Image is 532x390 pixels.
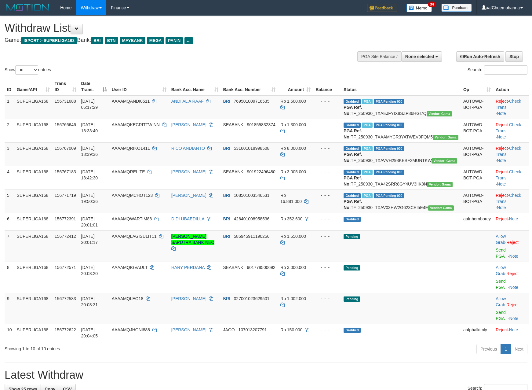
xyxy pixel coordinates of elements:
span: · [496,265,506,276]
th: Trans ID: activate to sort column ascending [52,78,79,95]
span: [DATE] 18:39:36 [81,146,98,157]
td: · [493,262,529,293]
span: AAAAMQRELITE [112,169,145,174]
span: AAAAMQLEO18 [112,296,144,301]
span: 156771719 [55,193,76,198]
span: [DATE] 20:03:31 [81,296,98,307]
span: 156772622 [55,327,76,332]
span: Grabbed [344,193,361,198]
label: Search: [468,65,527,75]
td: · [493,293,529,324]
span: [DATE] 20:04:05 [81,327,98,338]
td: SUPERLIGA168 [14,262,52,293]
span: BRI [223,146,230,151]
div: - - - [315,216,339,222]
span: Grabbed [344,99,361,104]
td: TF_250930_TXAEJFYIX8SZP86HGI7Q [341,95,461,119]
a: Reject [496,122,508,127]
span: [DATE] 20:03:20 [81,265,98,276]
span: Copy 108501003546531 to clipboard [234,193,270,198]
div: - - - [315,122,339,128]
span: BRI [223,216,230,221]
th: Action [493,78,529,95]
td: · · [493,142,529,166]
select: Showentries [15,65,38,75]
span: [DATE] 20:01:01 [81,216,98,227]
a: Next [511,344,527,354]
span: Rp 150.000 [280,327,302,332]
a: Note [509,316,519,321]
a: Send PGA [496,248,506,259]
span: Pending [344,234,360,239]
th: Bank Acc. Name: activate to sort column ascending [169,78,221,95]
span: Vendor URL: https://trx31.1velocity.biz [427,111,452,116]
span: Copy 027001023629501 to clipboard [234,296,270,301]
a: HARY PERDANA [171,265,205,270]
div: - - - [315,233,339,239]
td: · [493,230,529,262]
h1: Latest Withdraw [5,369,527,381]
span: AAAAMQIGVAULT [112,265,148,270]
span: AAAAMQKECRITTWINN [112,122,160,127]
a: [PERSON_NAME] [171,296,206,301]
span: SEABANK [223,265,243,270]
img: MOTION_logo.png [5,3,51,12]
b: PGA Ref. No: [344,105,362,116]
td: SUPERLIGA168 [14,119,52,142]
td: AUTOWD-BOT-PGA [461,189,493,213]
span: 156772391 [55,216,76,221]
div: - - - [315,169,339,175]
td: · · [493,119,529,142]
th: Amount: activate to sort column ascending [278,78,313,95]
div: - - - [315,98,339,104]
span: AAAAMQWARTIM88 [112,216,152,221]
span: 156772412 [55,234,76,239]
span: SEABANK [223,122,243,127]
td: AUTOWD-BOT-PGA [461,95,493,119]
span: BRI [223,193,230,198]
td: AUTOWD-BOT-PGA [461,166,493,189]
span: AAAAMQJHONI888 [112,327,150,332]
th: Balance [313,78,341,95]
span: Copy 901922496480 to clipboard [247,169,275,174]
div: PGA Site Balance / [357,51,401,62]
div: - - - [315,296,339,302]
span: Marked by aafheankoy [362,123,373,128]
span: BTN [105,37,118,44]
a: Note [509,216,518,221]
td: 3 [5,142,14,166]
span: ISPORT > SUPERLIGA168 [21,37,77,44]
span: Rp 1.500.000 [280,99,306,104]
b: PGA Ref. No: [344,199,362,210]
span: Rp 3.005.000 [280,169,306,174]
a: Check Trans [496,169,521,180]
span: Copy 107013207791 to clipboard [238,327,267,332]
span: Marked by aafheankoy [362,170,373,175]
td: SUPERLIGA168 [14,166,52,189]
span: Grabbed [344,123,361,128]
div: - - - [315,145,339,151]
h1: Withdraw List [5,22,348,34]
a: Allow Grab [496,234,506,245]
td: 2 [5,119,14,142]
span: 156731688 [55,99,76,104]
label: Show entries [5,65,51,75]
span: 156767009 [55,146,76,151]
span: Rp 352.600 [280,216,302,221]
span: Pending [344,296,360,302]
span: Rp 3.000.000 [280,265,306,270]
span: Rp 1.300.000 [280,122,306,127]
b: PGA Ref. No: [344,152,362,163]
span: Vendor URL: https://trx31.1velocity.biz [427,182,453,187]
span: Vendor URL: https://trx31.1velocity.biz [428,205,454,211]
span: 34 [428,2,436,7]
a: Note [497,182,506,186]
button: None selected [401,51,442,62]
span: Pending [344,265,360,270]
td: SUPERLIGA168 [14,293,52,324]
span: Rp 8.000.000 [280,146,306,151]
div: - - - [315,327,339,333]
th: User ID: activate to sort column ascending [109,78,169,95]
span: 156772571 [55,265,76,270]
a: Check Trans [496,193,521,204]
